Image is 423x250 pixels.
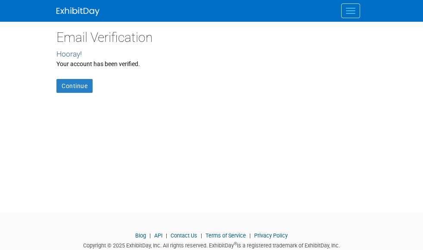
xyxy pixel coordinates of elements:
[171,232,197,239] a: Contact Us
[234,241,237,246] sup: ®
[56,79,93,93] a: Continue
[135,232,146,239] a: Blog
[247,232,253,239] span: |
[56,60,367,68] div: Your account has been verified.
[56,7,100,16] img: ExhibitDay
[205,232,246,239] a: Terms of Service
[147,232,153,239] span: |
[164,232,169,239] span: |
[254,232,288,239] a: Privacy Policy
[56,30,367,44] h2: Email Verification
[56,49,367,60] div: Hooray!
[154,232,162,239] a: API
[341,3,360,18] button: Menu
[199,232,204,239] span: |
